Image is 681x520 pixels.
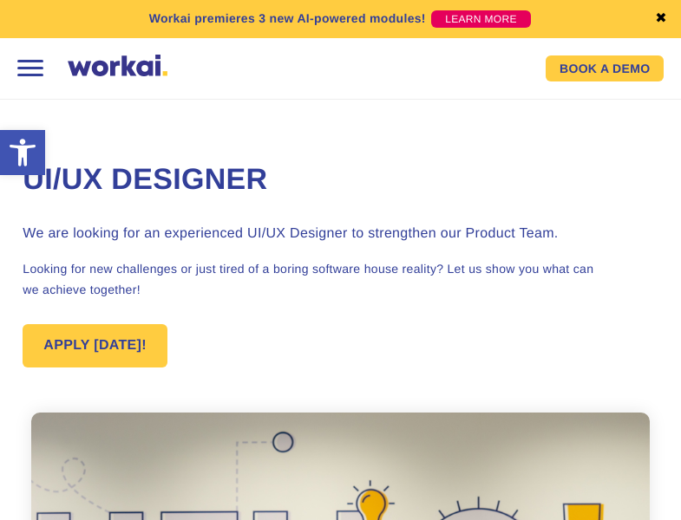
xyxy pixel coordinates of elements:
a: BOOK A DEMO [546,55,664,81]
a: ✖ [655,12,667,26]
h3: We are looking for an experienced UI/UX Designer to strengthen our Product Team. [23,224,658,244]
h1: UI/UX Designer [23,160,658,200]
a: APPLY [DATE]! [23,324,167,367]
a: LEARN MORE [431,10,531,28]
p: Workai premieres 3 new AI-powered modules! [149,10,426,28]
p: Looking for new challenges or just tired of a boring software house reality? Let us show you what... [23,258,658,300]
